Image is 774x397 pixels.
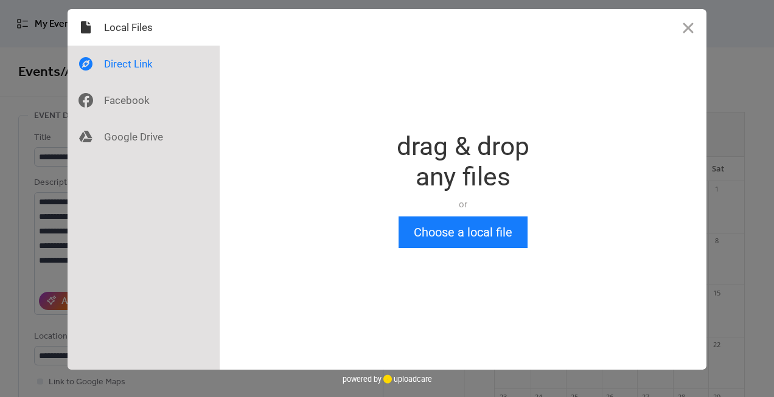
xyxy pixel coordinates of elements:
div: Google Drive [68,119,220,155]
div: or [397,198,529,210]
button: Close [670,9,706,46]
div: powered by [343,370,432,388]
div: drag & drop any files [397,131,529,192]
button: Choose a local file [399,216,528,248]
a: uploadcare [382,375,432,384]
div: Facebook [68,82,220,119]
div: Local Files [68,9,220,46]
div: Direct Link [68,46,220,82]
